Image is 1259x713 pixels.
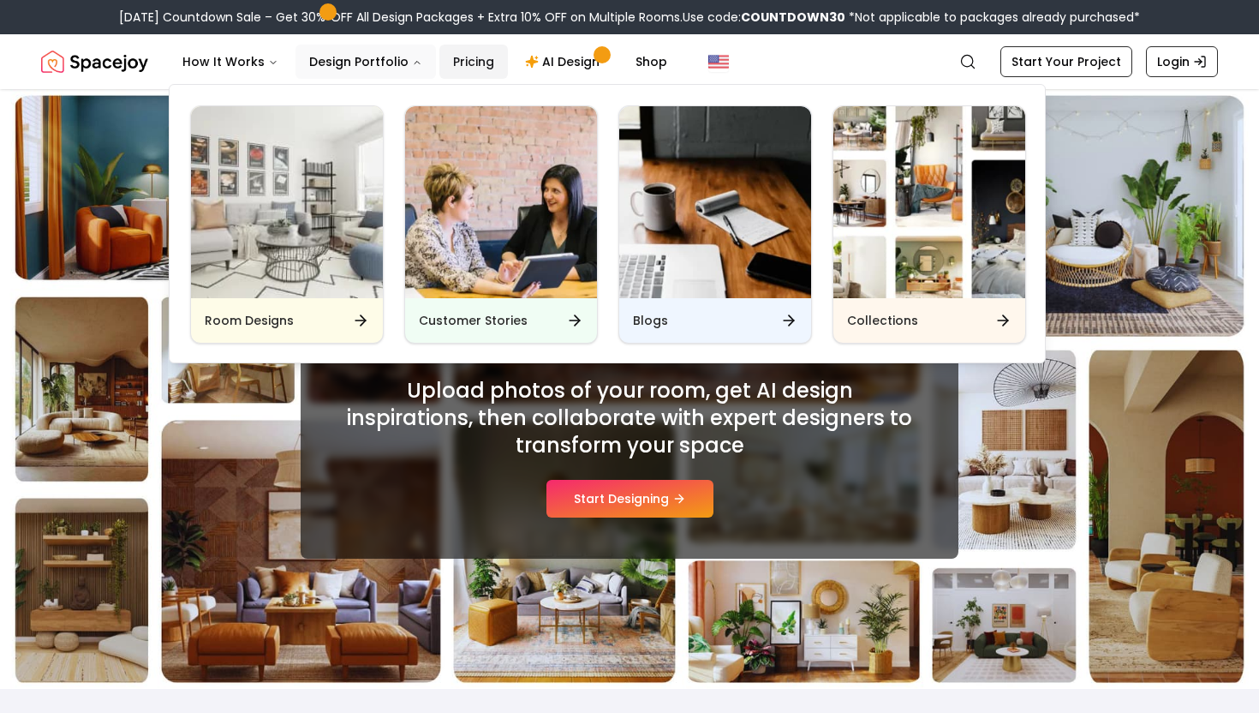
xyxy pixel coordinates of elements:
button: Start Designing [546,480,713,518]
a: Shop [622,45,681,79]
img: Room Designs [191,106,383,298]
a: CollectionsCollections [832,105,1026,344]
a: Customer StoriesCustomer Stories [404,105,598,344]
b: COUNTDOWN30 [741,9,845,26]
h6: Room Designs [205,312,294,329]
a: Spacejoy [41,45,148,79]
span: *Not applicable to packages already purchased* [845,9,1140,26]
nav: Main [169,45,681,79]
span: Use code: [683,9,845,26]
div: Design Portfolio [170,85,1047,364]
h2: Upload photos of your room, get AI design inspirations, then collaborate with expert designers to... [342,377,917,459]
h6: Customer Stories [419,312,528,329]
a: AI Design [511,45,618,79]
button: Design Portfolio [295,45,436,79]
img: Collections [833,106,1025,298]
a: BlogsBlogs [618,105,812,344]
img: United States [708,51,729,72]
button: How It Works [169,45,292,79]
img: Blogs [619,106,811,298]
div: [DATE] Countdown Sale – Get 30% OFF All Design Packages + Extra 10% OFF on Multiple Rooms. [119,9,1140,26]
a: Pricing [439,45,508,79]
a: Start Your Project [1000,46,1132,77]
a: Login [1146,46,1218,77]
img: Customer Stories [405,106,597,298]
a: Room DesignsRoom Designs [190,105,384,344]
img: Spacejoy Logo [41,45,148,79]
nav: Global [41,34,1218,89]
h6: Collections [847,312,918,329]
h6: Blogs [633,312,668,329]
